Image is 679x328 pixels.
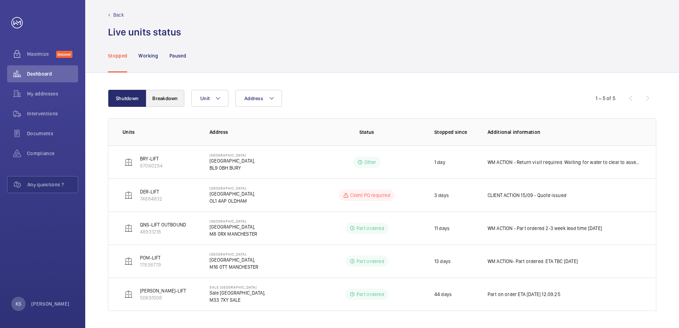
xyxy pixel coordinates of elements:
[434,159,445,166] p: 1 day
[596,95,615,102] div: 1 – 5 of 5
[488,129,642,136] p: Additional information
[108,52,127,59] p: Stopped
[56,51,72,58] span: Discover
[140,228,186,235] p: 48931218
[146,90,184,107] button: Breakdown
[27,150,78,157] span: Compliance
[108,26,181,39] h1: Live units status
[434,225,450,232] p: 11 days
[488,258,578,265] p: WM ACTION- Part ordered. ETA TBC [DATE]
[210,153,255,157] p: [GEOGRAPHIC_DATA]
[357,291,384,298] p: Part ordered
[235,90,282,107] button: Address
[434,129,476,136] p: Stopped since
[140,195,162,202] p: 74884832
[191,90,228,107] button: Unit
[124,257,133,266] img: elevator.svg
[140,294,186,301] p: 50691008
[27,181,78,188] span: Any questions ?
[434,258,451,265] p: 13 days
[140,254,161,261] p: POM-LIFT
[357,225,384,232] p: Part ordered
[124,158,133,166] img: elevator.svg
[27,50,56,58] span: Maximize
[140,221,186,228] p: QNS-LIFT OUTBOUND
[210,219,257,223] p: [GEOGRAPHIC_DATA]
[210,164,255,171] p: BL9 0BH BURY
[200,95,210,101] span: Unit
[210,186,255,190] p: [GEOGRAPHIC_DATA]
[31,300,70,307] p: [PERSON_NAME]
[210,190,255,197] p: [GEOGRAPHIC_DATA],
[124,224,133,233] img: elevator.svg
[488,291,560,298] p: Part on order ETA [DATE] 12.09.25
[210,263,258,270] p: M16 0TT MANCHESTER
[140,155,163,162] p: BRY-LIFT
[140,261,161,268] p: 17938779
[27,90,78,97] span: My addresses
[210,230,257,237] p: M8 0RX MANCHESTER
[357,258,384,265] p: Part ordered
[244,95,263,101] span: Address
[140,162,163,169] p: 97060254
[315,129,418,136] p: Status
[124,290,133,299] img: elevator.svg
[210,197,255,204] p: OL1 4AP OLDHAM
[140,188,162,195] p: DER-LIFT
[169,52,186,59] p: Paused
[210,256,258,263] p: [GEOGRAPHIC_DATA],
[488,159,642,166] p: WM ACTION - Return visit required. Waiting for water to clear to assess damage [DATE]
[210,223,257,230] p: [GEOGRAPHIC_DATA],
[488,225,602,232] p: WM ACTION - Part ordered 2-3 week lead time [DATE]
[210,129,310,136] p: Address
[434,192,449,199] p: 3 days
[210,252,258,256] p: [GEOGRAPHIC_DATA]
[488,192,566,199] p: CLIENT ACTION 15/09 - Quote issued
[140,287,186,294] p: [PERSON_NAME]-LIFT
[113,11,124,18] p: Back
[27,70,78,77] span: Dashboard
[27,110,78,117] span: Interventions
[138,52,158,59] p: Working
[434,291,452,298] p: 44 days
[364,159,376,166] p: Other
[210,157,255,164] p: [GEOGRAPHIC_DATA],
[108,90,146,107] button: Shutdown
[210,296,265,304] p: M33 7XY SALE
[123,129,198,136] p: Units
[210,285,265,289] p: Sale [GEOGRAPHIC_DATA]
[350,192,390,199] p: Client PO required
[124,191,133,199] img: elevator.svg
[16,300,21,307] p: KS
[210,289,265,296] p: Sale [GEOGRAPHIC_DATA],
[27,130,78,137] span: Documents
